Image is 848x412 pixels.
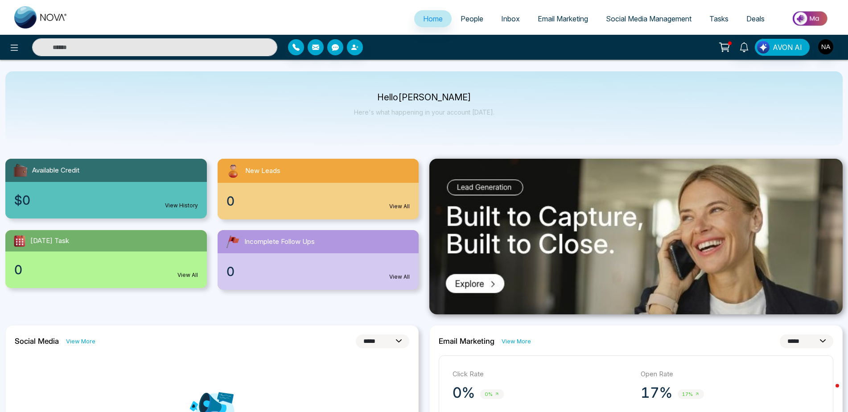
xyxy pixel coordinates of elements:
[354,108,494,116] p: Here's what happening in your account [DATE].
[429,159,843,314] img: .
[529,10,597,27] a: Email Marketing
[212,159,424,219] a: New Leads0View All
[14,191,30,210] span: $0
[773,42,802,53] span: AVON AI
[501,14,520,23] span: Inbox
[212,230,424,290] a: Incomplete Follow Ups0View All
[737,10,774,27] a: Deals
[30,236,69,246] span: [DATE] Task
[746,14,765,23] span: Deals
[423,14,443,23] span: Home
[757,41,770,54] img: Lead Flow
[32,165,79,176] span: Available Credit
[226,192,235,210] span: 0
[165,202,198,210] a: View History
[778,8,843,29] img: Market-place.gif
[480,389,504,400] span: 0%
[818,382,839,403] iframe: Intercom live chat
[15,337,59,346] h2: Social Media
[538,14,588,23] span: Email Marketing
[244,237,315,247] span: Incomplete Follow Ups
[452,10,492,27] a: People
[818,39,833,54] img: User Avatar
[700,10,737,27] a: Tasks
[641,384,672,402] p: 17%
[225,162,242,179] img: newLeads.svg
[597,10,700,27] a: Social Media Management
[225,234,241,250] img: followUps.svg
[453,384,475,402] p: 0%
[12,234,27,248] img: todayTask.svg
[245,166,280,176] span: New Leads
[502,337,531,346] a: View More
[678,389,704,400] span: 17%
[709,14,729,23] span: Tasks
[177,271,198,279] a: View All
[354,94,494,101] p: Hello [PERSON_NAME]
[439,337,494,346] h2: Email Marketing
[641,369,820,379] p: Open Rate
[14,6,68,29] img: Nova CRM Logo
[453,369,632,379] p: Click Rate
[606,14,692,23] span: Social Media Management
[66,337,95,346] a: View More
[755,39,810,56] button: AVON AI
[14,260,22,279] span: 0
[389,202,410,210] a: View All
[226,262,235,281] span: 0
[414,10,452,27] a: Home
[389,273,410,281] a: View All
[12,162,29,178] img: availableCredit.svg
[492,10,529,27] a: Inbox
[461,14,483,23] span: People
